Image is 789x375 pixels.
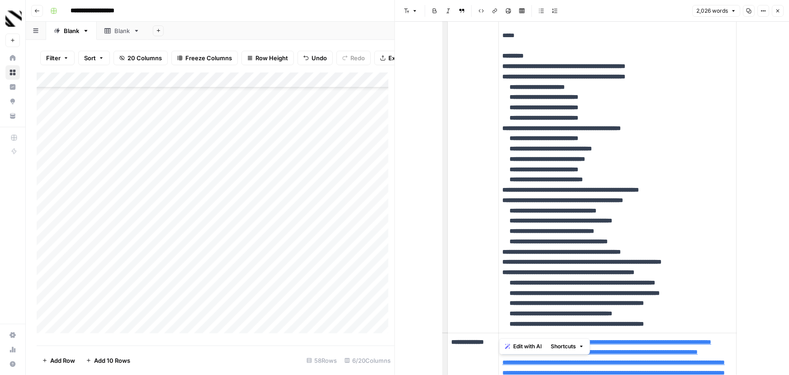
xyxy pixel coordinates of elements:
span: Add 10 Rows [94,356,130,365]
button: Undo [298,51,333,65]
button: Workspace: Canyon [5,7,20,30]
button: Help + Support [5,357,20,371]
span: 20 Columns [128,53,162,62]
button: Edit with AI [501,341,545,352]
a: Browse [5,65,20,80]
button: Add Row [37,353,80,368]
a: Home [5,51,20,65]
button: 20 Columns [113,51,168,65]
span: 2,026 words [696,7,728,15]
img: Canyon Logo [5,10,22,27]
a: Insights [5,80,20,94]
button: 2,026 words [692,5,740,17]
span: Row Height [255,53,288,62]
div: Blank [114,26,130,35]
span: Shortcuts [551,342,576,351]
a: Blank [97,22,147,40]
span: Add Row [50,356,75,365]
div: Blank [64,26,79,35]
button: Filter [40,51,75,65]
button: Shortcuts [547,341,588,352]
span: Redo [350,53,365,62]
div: 58 Rows [303,353,341,368]
span: Sort [84,53,96,62]
button: Export CSV [374,51,426,65]
span: Edit with AI [513,342,542,351]
button: Row Height [241,51,294,65]
span: Export CSV [388,53,420,62]
a: Blank [46,22,97,40]
a: Usage [5,342,20,357]
button: Add 10 Rows [80,353,136,368]
button: Sort [78,51,110,65]
span: Filter [46,53,61,62]
span: Undo [312,53,327,62]
a: Settings [5,328,20,342]
button: Freeze Columns [171,51,238,65]
div: 6/20 Columns [341,353,395,368]
span: Freeze Columns [185,53,232,62]
a: Your Data [5,109,20,123]
button: Redo [336,51,371,65]
a: Opportunities [5,94,20,109]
